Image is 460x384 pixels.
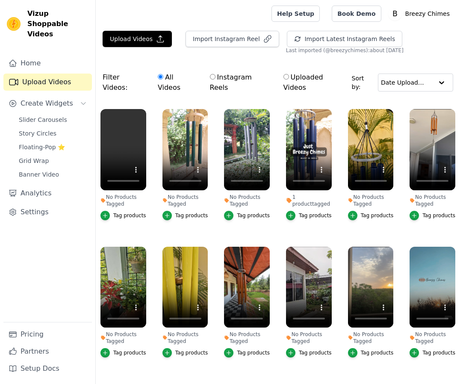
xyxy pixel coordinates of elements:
[100,211,146,220] button: Tag products
[361,212,394,219] div: Tag products
[3,360,92,377] a: Setup Docs
[103,68,352,97] div: Filter Videos:
[14,168,92,180] a: Banner Video
[14,127,92,139] a: Story Circles
[286,211,332,220] button: Tag products
[410,331,455,345] div: No Products Tagged
[410,348,455,357] button: Tag products
[392,9,398,18] text: B
[162,194,208,207] div: No Products Tagged
[209,72,272,93] label: Instagram Reels
[3,55,92,72] a: Home
[224,194,270,207] div: No Products Tagged
[3,326,92,343] a: Pricing
[19,129,56,138] span: Story Circles
[224,211,270,220] button: Tag products
[286,47,404,54] span: Last imported (@ breezychimes ): about [DATE]
[352,74,453,92] div: Sort by:
[162,348,208,357] button: Tag products
[113,349,146,356] div: Tag products
[224,348,270,357] button: Tag products
[361,349,394,356] div: Tag products
[348,331,394,345] div: No Products Tagged
[402,6,453,21] p: Breezy Chimes
[113,212,146,219] div: Tag products
[283,74,289,80] input: Uploaded Videos
[175,349,208,356] div: Tag products
[332,6,381,22] a: Book Demo
[299,212,332,219] div: Tag products
[27,9,88,39] span: Vizup Shoppable Videos
[100,331,146,345] div: No Products Tagged
[348,348,394,357] button: Tag products
[19,157,49,165] span: Grid Wrap
[3,74,92,91] a: Upload Videos
[157,72,198,93] label: All Videos
[410,211,455,220] button: Tag products
[388,6,453,21] button: B Breezy Chimes
[3,95,92,112] button: Create Widgets
[19,170,59,179] span: Banner Video
[14,155,92,167] a: Grid Wrap
[299,349,332,356] div: Tag products
[286,331,332,345] div: No Products Tagged
[3,185,92,202] a: Analytics
[210,74,215,80] input: Instagram Reels
[422,212,455,219] div: Tag products
[19,115,67,124] span: Slider Carousels
[287,31,402,47] button: Import Latest Instagram Reels
[19,143,65,151] span: Floating-Pop ⭐
[186,31,279,47] button: Import Instagram Reel
[286,348,332,357] button: Tag products
[271,6,320,22] a: Help Setup
[237,349,270,356] div: Tag products
[158,74,163,80] input: All Videos
[348,211,394,220] button: Tag products
[162,331,208,345] div: No Products Tagged
[422,349,455,356] div: Tag products
[3,343,92,360] a: Partners
[100,348,146,357] button: Tag products
[14,141,92,153] a: Floating-Pop ⭐
[7,17,21,31] img: Vizup
[100,194,146,207] div: No Products Tagged
[175,212,208,219] div: Tag products
[224,331,270,345] div: No Products Tagged
[237,212,270,219] div: Tag products
[21,98,73,109] span: Create Widgets
[410,194,455,207] div: No Products Tagged
[103,31,172,47] button: Upload Videos
[283,72,348,93] label: Uploaded Videos
[3,204,92,221] a: Settings
[286,194,332,207] div: 1 product tagged
[14,114,92,126] a: Slider Carousels
[348,194,394,207] div: No Products Tagged
[162,211,208,220] button: Tag products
